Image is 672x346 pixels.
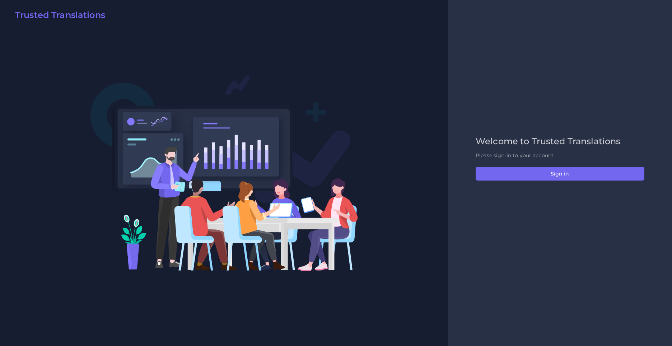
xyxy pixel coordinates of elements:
p: Please sign-in to your account [476,152,644,159]
h2: Trusted Translations [15,10,105,21]
img: Login V2 [90,75,358,272]
h2: Welcome to Trusted Translations [476,136,644,147]
a: Trusted Translations [10,10,105,23]
button: Sign in [476,167,644,181]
